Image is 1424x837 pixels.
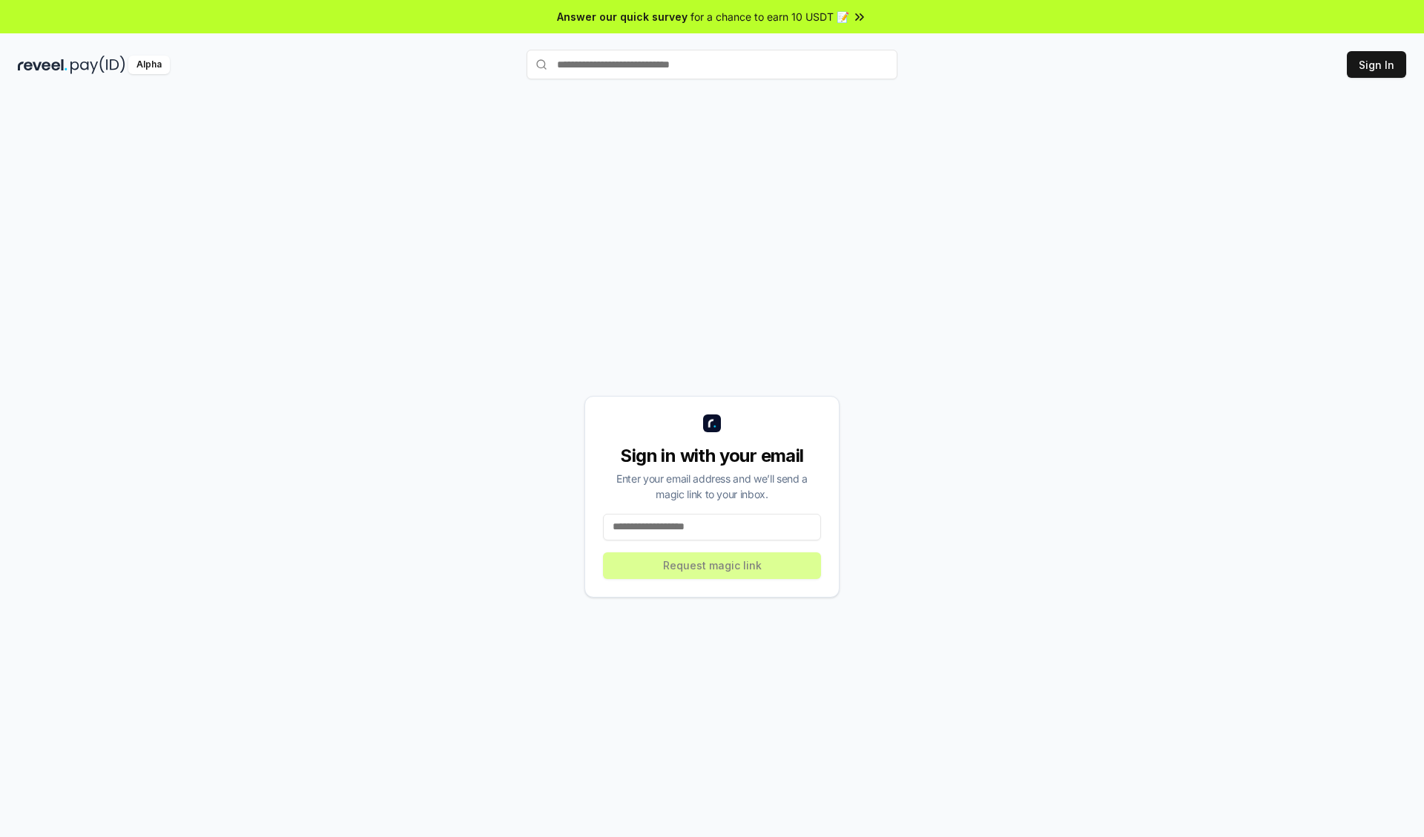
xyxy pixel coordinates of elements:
span: Answer our quick survey [557,9,688,24]
img: logo_small [703,414,721,432]
img: reveel_dark [18,56,67,74]
img: pay_id [70,56,125,74]
span: for a chance to earn 10 USDT 📝 [690,9,849,24]
button: Sign In [1347,51,1406,78]
div: Alpha [128,56,170,74]
div: Sign in with your email [603,444,821,468]
div: Enter your email address and we’ll send a magic link to your inbox. [603,471,821,502]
